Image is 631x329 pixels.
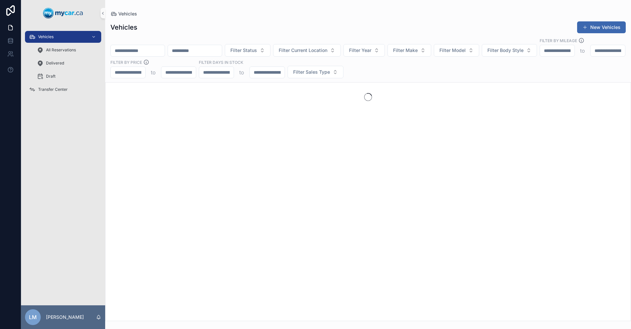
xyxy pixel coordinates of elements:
[387,44,431,57] button: Select Button
[482,44,537,57] button: Select Button
[225,44,270,57] button: Select Button
[46,314,84,320] p: [PERSON_NAME]
[25,31,101,43] a: Vehicles
[118,11,137,17] span: Vehicles
[29,313,37,321] span: LM
[487,47,524,54] span: Filter Body Style
[46,74,56,79] span: Draft
[21,26,105,104] div: scrollable content
[33,57,101,69] a: Delivered
[230,47,257,54] span: Filter Status
[33,70,101,82] a: Draft
[110,11,137,17] a: Vehicles
[349,47,371,54] span: Filter Year
[393,47,418,54] span: Filter Make
[199,59,243,65] label: Filter Days In Stock
[577,21,626,33] button: New Vehicles
[38,34,54,39] span: Vehicles
[25,84,101,95] a: Transfer Center
[151,68,156,76] p: to
[43,8,83,18] img: App logo
[110,23,137,32] h1: Vehicles
[273,44,341,57] button: Select Button
[46,47,76,53] span: All Reservations
[46,61,64,66] span: Delivered
[439,47,466,54] span: Filter Model
[580,47,585,55] p: to
[279,47,327,54] span: Filter Current Location
[343,44,385,57] button: Select Button
[293,69,330,75] span: Filter Sales Type
[33,44,101,56] a: All Reservations
[434,44,479,57] button: Select Button
[540,38,577,43] label: Filter By Mileage
[288,66,343,78] button: Select Button
[38,87,68,92] span: Transfer Center
[239,68,244,76] p: to
[110,59,142,65] label: FILTER BY PRICE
